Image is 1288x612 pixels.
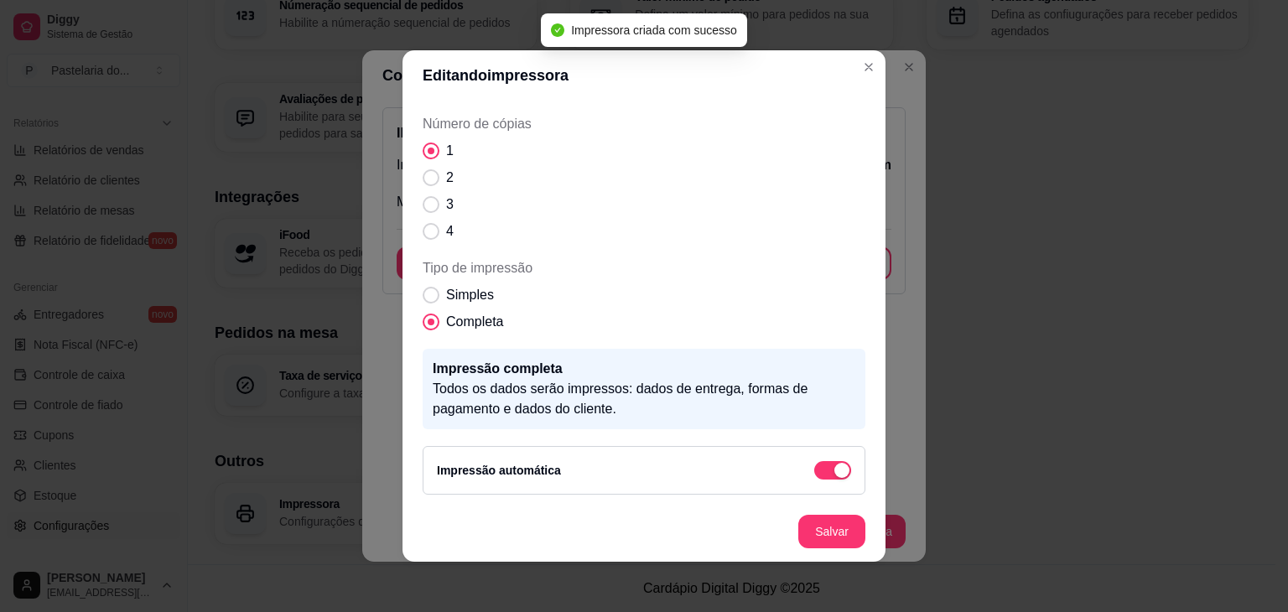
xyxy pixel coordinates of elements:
[446,285,494,305] span: Simples
[446,168,454,188] span: 2
[423,258,865,332] div: Tipo de impressão
[423,258,865,278] span: Tipo de impressão
[446,312,503,332] span: Completa
[798,515,865,548] button: Salvar
[433,359,855,379] p: Impressão completa
[571,23,737,37] span: Impressora criada com sucesso
[433,379,855,419] p: Todos os dados serão impressos: dados de entrega, formas de pagamento e dados do cliente.
[423,114,865,241] div: Número de cópias
[446,141,454,161] span: 1
[423,114,865,134] span: Número de cópias
[446,194,454,215] span: 3
[437,464,561,477] label: Impressão automática
[855,54,882,80] button: Close
[551,23,564,37] span: check-circle
[402,50,885,101] header: Editando impressora
[446,221,454,241] span: 4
